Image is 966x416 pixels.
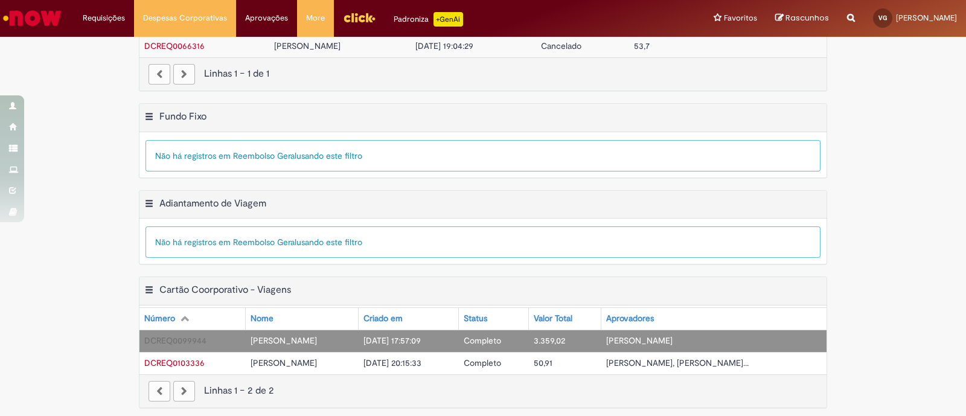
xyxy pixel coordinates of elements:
[785,12,829,24] span: Rascunhos
[149,384,817,398] div: Linhas 1 − 2 de 2
[464,357,501,368] span: Completo
[415,40,473,51] span: [DATE] 19:04:29
[343,8,376,27] img: click_logo_yellow_360x200.png
[251,357,317,368] span: [PERSON_NAME]
[159,110,206,123] h2: Fundo Fixo
[306,12,325,24] span: More
[159,197,266,210] h2: Adiantamento de Viagem
[251,335,317,346] span: [PERSON_NAME]
[296,150,362,161] span: usando este filtro
[878,14,887,22] span: VG
[634,40,650,51] span: 53,7
[143,12,227,24] span: Despesas Corporativas
[139,57,827,91] nav: paginação
[606,335,673,346] span: [PERSON_NAME]
[775,13,829,24] a: Rascunhos
[534,335,565,346] span: 3.359,02
[144,110,154,126] button: Fundo Fixo Menu de contexto
[394,12,463,27] div: Padroniza
[83,12,125,24] span: Requisições
[606,357,749,368] span: [PERSON_NAME], [PERSON_NAME]...
[464,313,487,325] div: Status
[363,313,403,325] div: Criado em
[1,6,63,30] img: ServiceNow
[159,284,291,296] h2: Cartão Coorporativo - Viagens
[541,40,581,51] span: Cancelado
[251,313,273,325] div: Nome
[144,197,154,213] button: Adiantamento de Viagem Menu de contexto
[149,67,817,81] div: Linhas 1 − 1 de 1
[534,313,572,325] div: Valor Total
[296,237,362,248] span: usando este filtro
[144,335,206,346] span: DCREQ0099944
[363,357,421,368] span: [DATE] 20:15:33
[724,12,757,24] span: Favoritos
[245,12,288,24] span: Aprovações
[144,335,206,346] a: Abrir Registro: DCREQ0099944
[144,357,205,368] span: DCREQ0103336
[363,335,421,346] span: [DATE] 17:57:09
[146,226,820,258] div: Não há registros em Reembolso Geral
[144,40,205,51] span: DCREQ0066316
[606,313,654,325] div: Aprovadores
[144,357,205,368] a: Abrir Registro: DCREQ0103336
[896,13,957,23] span: [PERSON_NAME]
[144,284,154,299] button: Cartão Coorporativo - Viagens Menu de contexto
[433,12,463,27] p: +GenAi
[139,374,827,408] nav: paginação
[534,357,552,368] span: 50,91
[146,140,820,171] div: Não há registros em Reembolso Geral
[274,40,341,51] span: [PERSON_NAME]
[144,40,205,51] a: Abrir Registro: DCREQ0066316
[464,335,501,346] span: Completo
[144,313,175,325] div: Número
